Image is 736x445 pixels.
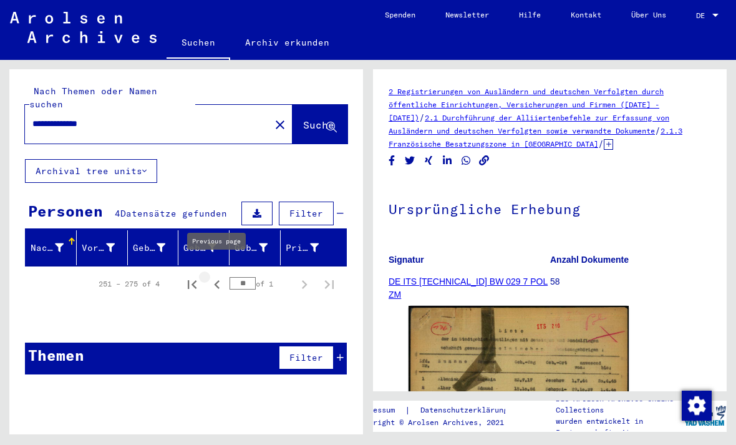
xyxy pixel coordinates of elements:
[230,278,292,290] div: of 1
[230,27,344,57] a: Archiv erkunden
[289,208,323,219] span: Filter
[273,117,288,132] mat-icon: close
[77,230,128,265] mat-header-cell: Vorname
[25,159,157,183] button: Archival tree units
[289,352,323,363] span: Filter
[356,404,405,417] a: Impressum
[26,230,77,265] mat-header-cell: Nachname
[133,238,182,258] div: Geburtsname
[682,391,712,421] img: Zustimmung ändern
[556,393,682,416] p: Die Arolsen Archives Online-Collections
[167,27,230,60] a: Suchen
[356,404,523,417] div: |
[178,230,230,265] mat-header-cell: Geburt‏
[655,125,661,136] span: /
[317,271,342,296] button: Last page
[31,238,79,258] div: Nachname
[115,208,120,219] span: 4
[31,242,64,255] div: Nachname
[389,180,711,235] h1: Ursprüngliche Erhebung
[598,138,604,149] span: /
[404,153,417,169] button: Share on Twitter
[28,200,103,222] div: Personen
[10,12,157,43] img: Arolsen_neg.svg
[133,242,166,255] div: Geburtsname
[385,153,399,169] button: Share on Facebook
[696,11,710,20] span: DE
[205,271,230,296] button: Previous page
[268,112,293,137] button: Clear
[389,113,669,135] a: 2.1 Durchführung der Alliiertenbefehle zur Erfassung von Ausländern und deutschen Verfolgten sowi...
[279,346,334,369] button: Filter
[183,242,216,255] div: Geburt‏
[180,271,205,296] button: First page
[29,86,157,110] mat-label: Nach Themen oder Namen suchen
[128,230,179,265] mat-header-cell: Geburtsname
[82,238,130,258] div: Vorname
[419,112,425,123] span: /
[235,242,268,255] div: Geburtsdatum
[281,230,346,265] mat-header-cell: Prisoner #
[556,416,682,438] p: wurden entwickelt in Partnerschaft mit
[303,119,334,131] span: Suche
[279,202,334,225] button: Filter
[286,242,319,255] div: Prisoner #
[410,404,523,417] a: Datenschutzerklärung
[422,153,435,169] button: Share on Xing
[550,255,629,265] b: Anzahl Dokumente
[460,153,473,169] button: Share on WhatsApp
[389,276,548,300] a: DE ITS [TECHNICAL_ID] BW 029 7 POL ZM
[389,87,664,122] a: 2 Registrierungen von Ausländern und deutschen Verfolgten durch öffentliche Einrichtungen, Versic...
[99,278,160,290] div: 251 – 275 of 4
[292,271,317,296] button: Next page
[478,153,491,169] button: Copy link
[28,344,84,366] div: Themen
[82,242,115,255] div: Vorname
[120,208,227,219] span: Datensätze gefunden
[389,255,424,265] b: Signatur
[286,238,334,258] div: Prisoner #
[356,417,523,428] p: Copyright © Arolsen Archives, 2021
[230,230,281,265] mat-header-cell: Geburtsdatum
[441,153,454,169] button: Share on LinkedIn
[293,105,347,144] button: Suche
[183,238,232,258] div: Geburt‏
[550,275,711,288] p: 58
[235,238,283,258] div: Geburtsdatum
